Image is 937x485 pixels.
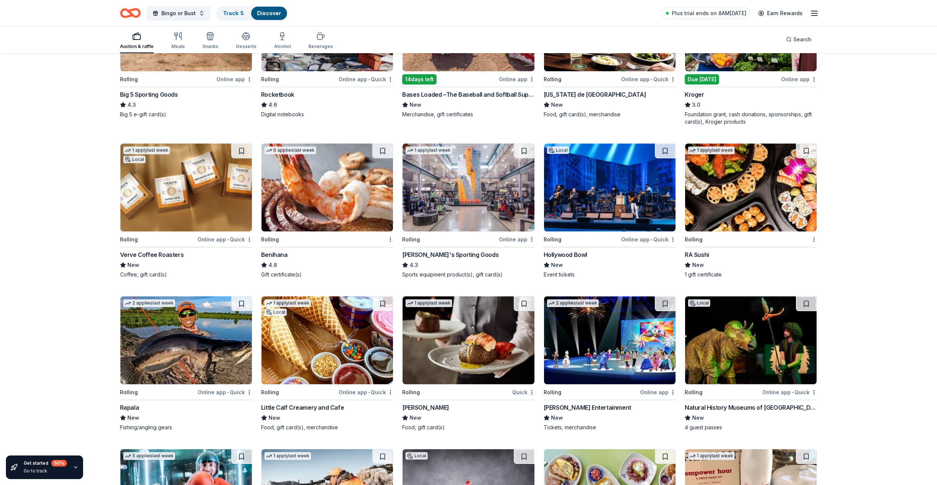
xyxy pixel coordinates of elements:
[339,388,393,397] div: Online app Quick
[544,144,676,231] img: Image for Hollywood Bowl
[547,147,569,154] div: Local
[688,299,710,307] div: Local
[402,74,437,85] div: 14 days left
[406,452,428,460] div: Local
[261,144,393,231] img: Image for Benihana
[236,29,256,53] button: Desserts
[261,388,279,397] div: Rolling
[551,261,563,269] span: New
[261,111,393,118] div: Digital notebooks
[544,296,676,431] a: Image for Feld Entertainment2 applieslast weekRollingOnline app[PERSON_NAME] EntertainmentNewTick...
[368,389,370,395] span: •
[688,147,735,154] div: 1 apply last week
[120,143,252,278] a: Image for Verve Coffee Roasters1 applylast weekLocalRollingOnline app•QuickVerve Coffee RoastersN...
[261,403,344,412] div: Little Calf Creamery and Cafe
[123,156,146,163] div: Local
[685,235,702,244] div: Rolling
[123,452,175,460] div: 5 applies last week
[202,29,218,53] button: Snacks
[261,296,393,384] img: Image for Little Calf Creamery and Cafe
[402,235,420,244] div: Rolling
[120,296,252,431] a: Image for Rapala2 applieslast weekRollingOnline app•QuickRapalaNewFishing/angling gears
[120,144,252,231] img: Image for Verve Coffee Roasters
[544,424,676,431] div: Tickets, merchandise
[402,143,534,278] a: Image for Dick's Sporting Goods1 applylast weekRollingOnline app[PERSON_NAME]'s Sporting Goods4.3...
[264,452,311,460] div: 1 apply last week
[120,4,141,22] a: Home
[120,111,252,118] div: Big 5 e-gift card(s)
[499,75,535,84] div: Online app
[621,235,676,244] div: Online app Quick
[651,76,652,82] span: •
[685,250,709,259] div: RA Sushi
[161,9,196,18] span: Bingo or Bust
[685,388,702,397] div: Rolling
[120,44,154,49] div: Auction & raffle
[544,271,676,278] div: Event tickets
[261,296,393,431] a: Image for Little Calf Creamery and Cafe1 applylast weekLocalRollingOnline app•QuickLittle Calf Cr...
[24,460,67,467] div: Get started
[551,413,563,422] span: New
[264,299,311,307] div: 1 apply last week
[261,143,393,278] a: Image for Benihana6 applieslast weekRollingBenihana4.8Gift certificate(s)
[147,6,211,21] button: Bingo or Bust
[621,75,676,84] div: Online app Quick
[227,389,229,395] span: •
[257,10,281,16] a: Discover
[216,6,288,21] button: Track· 5Discover
[685,111,817,125] div: Foundation grant, cash donations, sponsorships, gift card(s), Kroger products
[544,235,561,244] div: Rolling
[403,296,534,384] img: Image for Fleming's
[410,413,421,422] span: New
[402,424,534,431] div: Food, gift card(s)
[261,250,288,259] div: Benihana
[410,100,421,109] span: New
[120,271,252,278] div: Coffee, gift card(s)
[793,35,811,44] span: Search
[512,388,535,397] div: Quick
[402,388,420,397] div: Rolling
[264,147,316,154] div: 6 applies last week
[406,147,452,154] div: 1 apply last week
[261,424,393,431] div: Food, gift card(s), merchandise
[402,90,534,99] div: Bases Loaded –The Baseball and Softball Superstore
[685,74,719,85] div: Due [DATE]
[685,296,817,384] img: Image for Natural History Museums of Los Angeles County
[120,424,252,431] div: Fishing/angling gears
[269,261,277,269] span: 4.8
[274,44,291,49] div: Alcohol
[261,235,279,244] div: Rolling
[685,143,817,278] a: Image for RA Sushi1 applylast weekRollingRA SushiNew1 gift certificate
[672,9,746,18] span: Plus trial ends on 8AM[DATE]
[308,44,333,49] div: Beverages
[223,10,244,16] a: Track· 5
[51,460,67,467] div: 60 %
[127,261,139,269] span: New
[692,261,704,269] span: New
[685,144,817,231] img: Image for RA Sushi
[544,403,631,412] div: [PERSON_NAME] Entertainment
[120,235,138,244] div: Rolling
[261,75,279,84] div: Rolling
[171,44,185,49] div: Meals
[544,388,561,397] div: Rolling
[640,388,676,397] div: Online app
[410,261,418,269] span: 4.3
[120,90,178,99] div: Big 5 Sporting Goods
[120,29,154,53] button: Auction & raffle
[685,271,817,278] div: 1 gift certificate
[402,250,499,259] div: [PERSON_NAME]'s Sporting Goods
[551,100,563,109] span: New
[544,90,646,99] div: [US_STATE] de [GEOGRAPHIC_DATA]
[688,452,735,460] div: 1 apply last week
[661,7,751,19] a: Plus trial ends on 8AM[DATE]
[269,413,280,422] span: New
[692,413,704,422] span: New
[544,143,676,278] a: Image for Hollywood BowlLocalRollingOnline app•QuickHollywood BowlNewEvent tickets
[216,75,252,84] div: Online app
[781,75,817,84] div: Online app
[198,235,252,244] div: Online app Quick
[120,403,139,412] div: Rapala
[685,424,817,431] div: 4 guest passes
[339,75,393,84] div: Online app Quick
